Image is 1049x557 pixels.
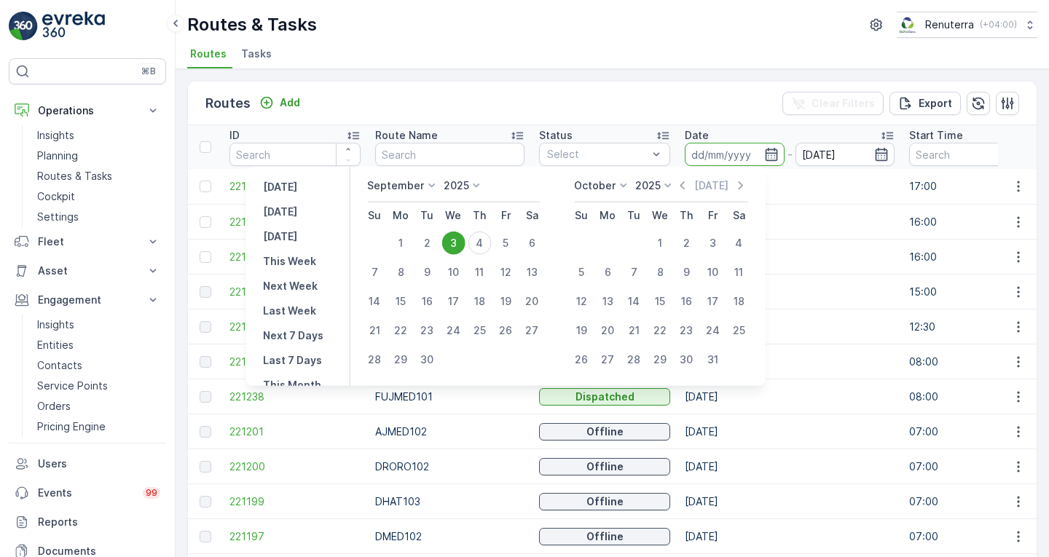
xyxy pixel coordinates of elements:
td: AJMED102 [368,414,532,449]
input: Search [909,143,1040,166]
span: 221200 [229,459,361,474]
div: 28 [363,348,386,371]
button: Tomorrow [257,228,303,245]
button: Next 7 Days [257,327,329,344]
button: Offline [539,493,670,510]
div: 29 [389,348,412,371]
a: Insights [31,315,166,335]
div: 9 [675,261,698,284]
span: 221239 [229,355,361,369]
p: [DATE] [694,178,728,193]
p: Cockpit [37,189,75,204]
div: 19 [570,319,593,342]
th: Sunday [568,202,594,229]
p: Contacts [37,358,82,373]
button: Offline [539,458,670,475]
div: 30 [415,348,439,371]
a: Events99 [9,478,166,507]
p: 2025 [635,178,661,193]
p: Offline [586,494,624,509]
div: 20 [520,290,543,313]
p: ID [229,128,240,143]
p: ( +04:00 ) [980,19,1017,31]
button: Offline [539,528,670,545]
a: 221199 [229,494,361,509]
input: Search [229,143,361,166]
button: Operations [9,96,166,125]
td: [DATE] [677,484,902,519]
p: Entities [37,338,74,352]
td: [DATE] [677,240,902,274]
p: Fleet [38,234,137,249]
button: Yesterday [257,178,303,196]
td: DHAT103 [368,484,532,519]
div: 16 [415,290,439,313]
a: Reports [9,507,166,537]
button: Fleet [9,227,166,256]
th: Tuesday [414,202,440,229]
input: Search [375,143,524,166]
p: - [787,146,793,163]
div: 24 [701,319,724,342]
a: 221197 [229,529,361,544]
a: Users [9,449,166,478]
td: 12:30 [902,309,1048,344]
p: Offline [586,459,624,474]
div: 2 [415,232,439,255]
td: 07:00 [902,414,1048,449]
td: [DATE] [677,344,902,379]
td: [DATE] [677,169,902,205]
div: 14 [363,290,386,313]
p: October [574,178,616,193]
div: 17 [441,290,465,313]
a: Settings [31,207,166,227]
a: Orders [31,396,166,416]
a: Service Points [31,376,166,396]
div: 21 [622,319,645,342]
p: Insights [37,317,74,332]
td: [DATE] [677,449,902,484]
td: [DATE] [677,519,902,554]
button: Offline [539,423,670,441]
div: 2 [675,232,698,255]
div: 8 [648,261,672,284]
a: 221307 [229,285,361,299]
p: Service Points [37,379,108,393]
th: Friday [492,202,519,229]
td: 07:00 [902,484,1048,519]
th: Monday [388,202,414,229]
a: 221325 [229,179,361,194]
img: logo_light-DOdMpM7g.png [42,12,105,41]
button: This Week [257,253,322,270]
div: 5 [494,232,517,255]
td: 16:00 [902,240,1048,274]
td: 07:00 [902,519,1048,554]
a: 221321 [229,215,361,229]
td: [DATE] [677,414,902,449]
p: Planning [37,149,78,163]
button: Last Week [257,302,322,320]
div: 11 [468,261,491,284]
p: Start Time [909,128,963,143]
p: Last 7 Days [263,353,322,368]
div: 4 [468,232,491,255]
div: 3 [701,232,724,255]
p: Routes [205,93,251,114]
div: Toggle Row Selected [200,216,211,228]
p: Engagement [38,293,137,307]
input: dd/mm/yyyy [685,143,785,166]
p: Orders [37,399,71,414]
th: Sunday [361,202,388,229]
button: Clear Filters [782,92,884,115]
p: Last Week [263,304,316,318]
span: 221284 [229,320,361,334]
td: FUJMED101 [368,379,532,414]
div: 18 [727,290,750,313]
a: Contacts [31,355,166,376]
p: 99 [146,487,157,499]
p: Dispatched [575,390,634,404]
p: Export [919,96,952,111]
button: Dispatched [539,388,670,406]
